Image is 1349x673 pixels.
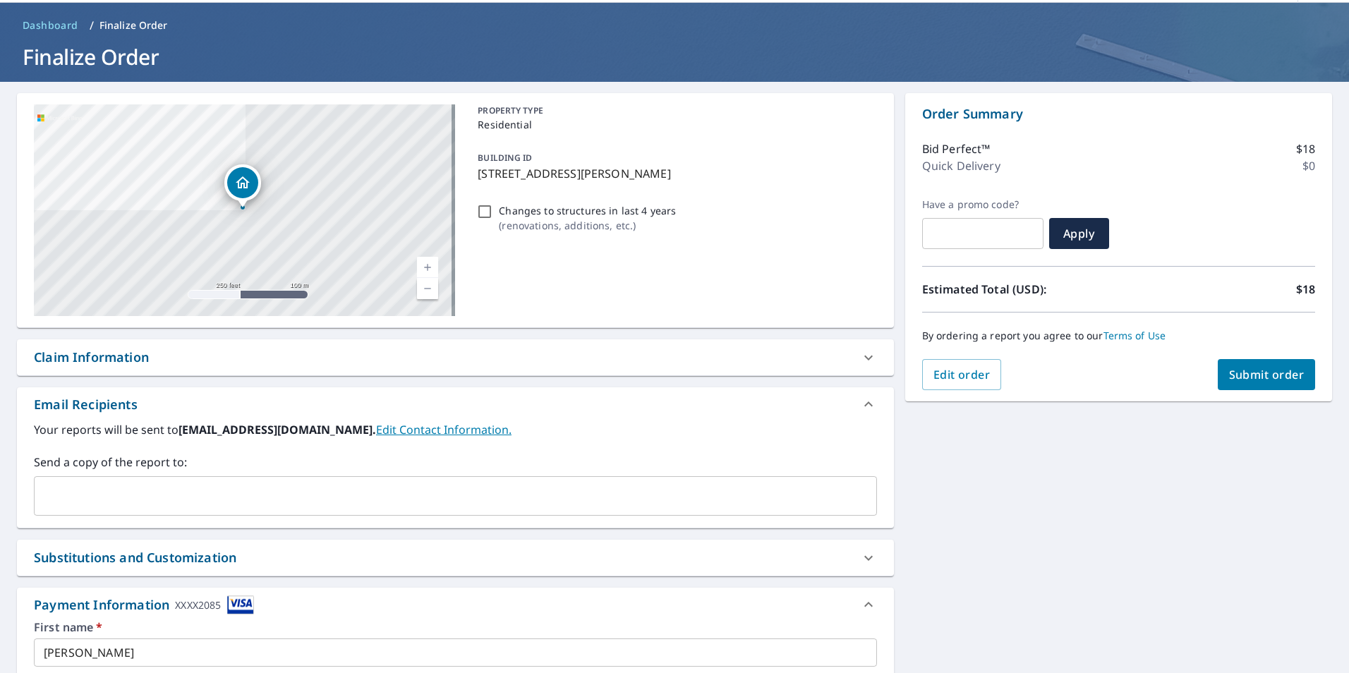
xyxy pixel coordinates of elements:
[1103,329,1166,342] a: Terms of Use
[99,18,168,32] p: Finalize Order
[34,454,877,471] label: Send a copy of the report to:
[224,164,261,208] div: Dropped pin, building 1, Residential property, 1124 Tyler Lake Cir Orlando, FL 32839
[922,329,1315,342] p: By ordering a report you agree to our
[499,218,676,233] p: ( renovations, additions, etc. )
[34,595,254,614] div: Payment Information
[478,152,532,164] p: BUILDING ID
[17,14,1332,37] nav: breadcrumb
[17,588,894,622] div: Payment InformationXXXX2085cardImage
[922,198,1043,211] label: Have a promo code?
[417,257,438,278] a: Current Level 17, Zoom In
[175,595,221,614] div: XXXX2085
[933,367,991,382] span: Edit order
[17,540,894,576] div: Substitutions and Customization
[23,18,78,32] span: Dashboard
[1302,157,1315,174] p: $0
[478,165,871,182] p: [STREET_ADDRESS][PERSON_NAME]
[1229,367,1305,382] span: Submit order
[34,395,138,414] div: Email Recipients
[1049,218,1109,249] button: Apply
[17,339,894,375] div: Claim Information
[922,104,1315,123] p: Order Summary
[34,421,877,438] label: Your reports will be sent to
[17,387,894,421] div: Email Recipients
[17,42,1332,71] h1: Finalize Order
[922,157,1000,174] p: Quick Delivery
[34,622,877,633] label: First name
[1060,226,1098,241] span: Apply
[922,281,1119,298] p: Estimated Total (USD):
[922,359,1002,390] button: Edit order
[227,595,254,614] img: cardImage
[34,348,149,367] div: Claim Information
[478,104,871,117] p: PROPERTY TYPE
[376,422,512,437] a: EditContactInfo
[478,117,871,132] p: Residential
[1218,359,1316,390] button: Submit order
[417,278,438,299] a: Current Level 17, Zoom Out
[1296,281,1315,298] p: $18
[17,14,84,37] a: Dashboard
[90,17,94,34] li: /
[1296,140,1315,157] p: $18
[499,203,676,218] p: Changes to structures in last 4 years
[179,422,376,437] b: [EMAIL_ADDRESS][DOMAIN_NAME].
[34,548,236,567] div: Substitutions and Customization
[922,140,991,157] p: Bid Perfect™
